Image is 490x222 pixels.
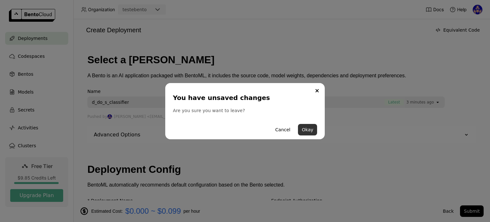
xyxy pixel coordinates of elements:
button: Okay [298,124,317,135]
div: You have unsaved changes [173,93,315,102]
div: Are you sure you want to leave? [173,107,317,114]
div: dialog [165,83,325,139]
button: Close [313,87,321,95]
button: Cancel [271,124,294,135]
